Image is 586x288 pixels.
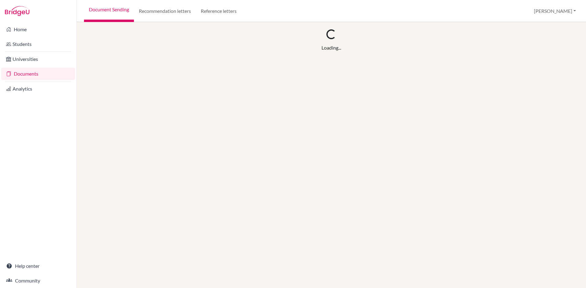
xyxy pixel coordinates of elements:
a: Help center [1,260,75,272]
div: Loading... [322,44,341,51]
a: Students [1,38,75,50]
a: Home [1,23,75,36]
a: Universities [1,53,75,65]
a: Analytics [1,83,75,95]
a: Community [1,275,75,287]
img: Bridge-U [5,6,29,16]
button: [PERSON_NAME] [531,5,579,17]
a: Documents [1,68,75,80]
